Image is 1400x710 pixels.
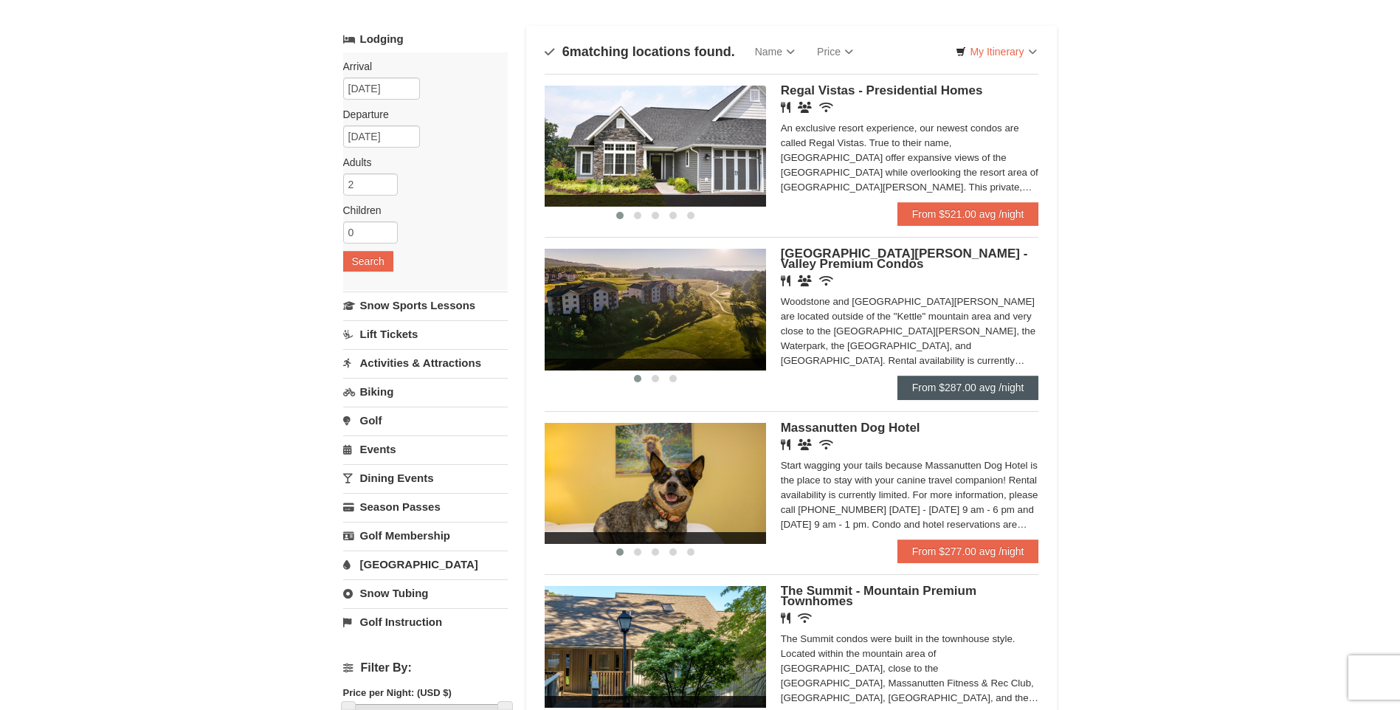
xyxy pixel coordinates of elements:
a: Price [806,37,864,66]
a: Lift Tickets [343,320,508,348]
i: Wireless Internet (free) [819,439,833,450]
h4: Filter By: [343,661,508,675]
a: From $287.00 avg /night [897,376,1039,399]
div: Start wagging your tails because Massanutten Dog Hotel is the place to stay with your canine trav... [781,458,1039,532]
div: Woodstone and [GEOGRAPHIC_DATA][PERSON_NAME] are located outside of the "Kettle" mountain area an... [781,294,1039,368]
a: My Itinerary [946,41,1046,63]
i: Banquet Facilities [798,102,812,113]
a: Events [343,435,508,463]
a: Name [744,37,806,66]
a: From $521.00 avg /night [897,202,1039,226]
i: Restaurant [781,102,790,113]
a: Season Passes [343,493,508,520]
a: Golf Membership [343,522,508,549]
div: An exclusive resort experience, our newest condos are called Regal Vistas. True to their name, [G... [781,121,1039,195]
strong: Price per Night: (USD $) [343,687,452,698]
a: Lodging [343,26,508,52]
label: Arrival [343,59,497,74]
i: Restaurant [781,613,790,624]
a: From $277.00 avg /night [897,540,1039,563]
i: Restaurant [781,439,790,450]
a: Snow Sports Lessons [343,292,508,319]
span: The Summit - Mountain Premium Townhomes [781,584,976,608]
i: Wireless Internet (free) [798,613,812,624]
span: 6 [562,44,570,59]
i: Banquet Facilities [798,275,812,286]
i: Banquet Facilities [798,439,812,450]
a: [GEOGRAPHIC_DATA] [343,551,508,578]
h4: matching locations found. [545,44,735,59]
span: [GEOGRAPHIC_DATA][PERSON_NAME] - Valley Premium Condos [781,247,1028,271]
a: Golf Instruction [343,608,508,635]
label: Adults [343,155,497,170]
label: Departure [343,107,497,122]
span: Regal Vistas - Presidential Homes [781,83,983,97]
i: Wireless Internet (free) [819,275,833,286]
a: Biking [343,378,508,405]
i: Wireless Internet (free) [819,102,833,113]
span: Massanutten Dog Hotel [781,421,920,435]
i: Restaurant [781,275,790,286]
label: Children [343,203,497,218]
a: Snow Tubing [343,579,508,607]
button: Search [343,251,393,272]
a: Dining Events [343,464,508,492]
a: Golf [343,407,508,434]
a: Activities & Attractions [343,349,508,376]
div: The Summit condos were built in the townhouse style. Located within the mountain area of [GEOGRAP... [781,632,1039,706]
